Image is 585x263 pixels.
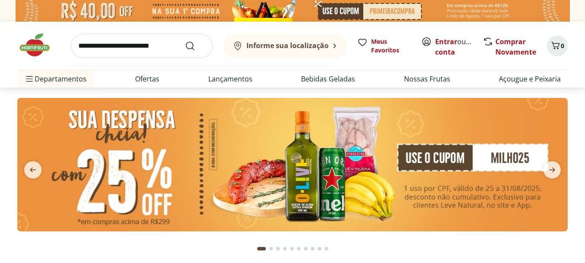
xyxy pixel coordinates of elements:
button: Go to page 5 from fs-carousel [288,238,295,259]
a: Açougue e Peixaria [499,74,561,84]
button: Go to page 2 from fs-carousel [268,238,275,259]
span: Departamentos [24,68,87,89]
a: Meus Favoritos [357,37,411,55]
button: Go to page 6 from fs-carousel [295,238,302,259]
a: Nossas Frutas [404,74,450,84]
button: next [537,161,568,179]
img: cupom [17,98,568,231]
button: Go to page 8 from fs-carousel [309,238,316,259]
a: Ofertas [135,74,159,84]
button: Go to page 9 from fs-carousel [316,238,323,259]
button: Go to page 3 from fs-carousel [275,238,281,259]
a: Lançamentos [208,74,252,84]
a: Bebidas Geladas [301,74,355,84]
button: Informe sua localização [223,34,347,58]
b: Informe sua localização [246,41,329,50]
span: Meus Favoritos [371,37,411,55]
span: ou [435,36,474,57]
button: Go to page 10 from fs-carousel [323,238,330,259]
button: previous [17,161,48,179]
button: Go to page 7 from fs-carousel [302,238,309,259]
button: Go to page 4 from fs-carousel [281,238,288,259]
button: Menu [24,68,35,89]
a: Comprar Novamente [495,37,536,57]
span: 0 [561,42,564,50]
button: Current page from fs-carousel [255,238,268,259]
img: Hortifruti [17,32,61,58]
a: Entrar [435,37,457,46]
button: Carrinho [547,36,568,56]
input: search [71,34,213,58]
button: Submit Search [185,41,206,51]
a: Criar conta [435,37,483,57]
